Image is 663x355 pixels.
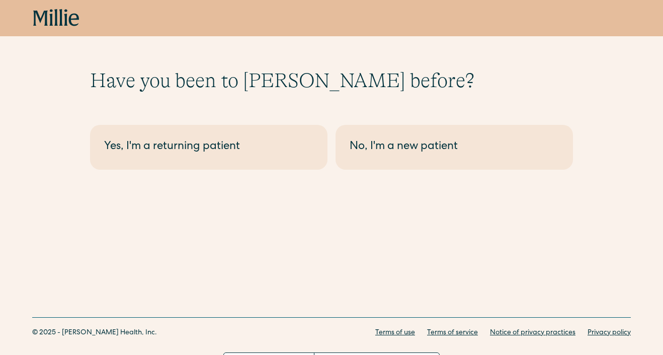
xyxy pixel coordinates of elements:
[90,125,327,170] a: Yes, I'm a returning patient
[90,68,573,93] h1: Have you been to [PERSON_NAME] before?
[336,125,573,170] a: No, I'm a new patient
[104,139,313,156] div: Yes, I'm a returning patient
[375,328,415,338] a: Terms of use
[490,328,575,338] a: Notice of privacy practices
[588,328,631,338] a: Privacy policy
[427,328,478,338] a: Terms of service
[350,139,559,156] div: No, I'm a new patient
[32,328,157,338] div: © 2025 - [PERSON_NAME] Health, Inc.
